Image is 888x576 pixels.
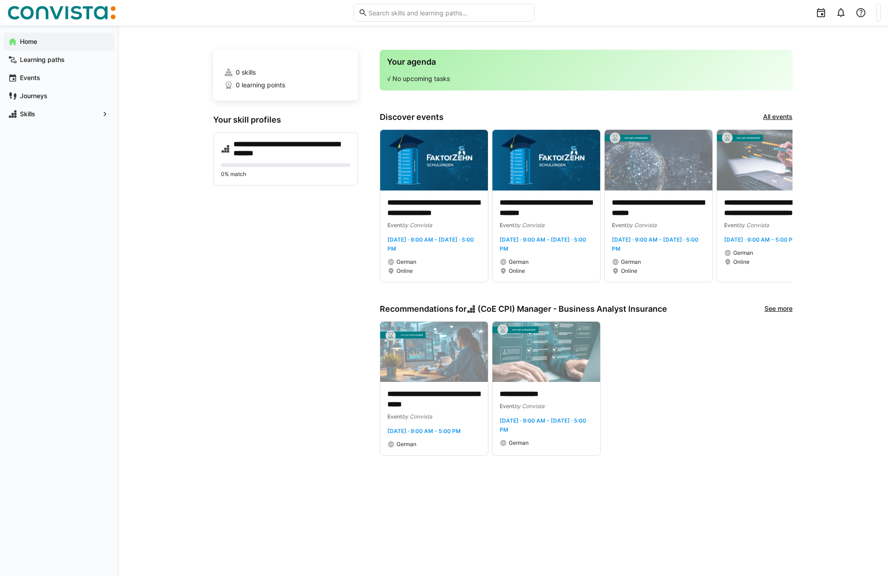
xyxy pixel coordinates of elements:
[387,236,474,252] span: [DATE] · 9:00 AM - [DATE] · 5:00 PM
[500,403,514,409] span: Event
[626,222,657,228] span: by Convista
[380,130,488,190] img: image
[500,417,586,433] span: [DATE] · 9:00 AM - [DATE] · 5:00 PM
[764,304,793,314] a: See more
[221,171,350,178] p: 0% match
[387,413,402,420] span: Event
[387,57,785,67] h3: Your agenda
[509,258,529,266] span: German
[396,267,413,275] span: Online
[387,222,402,228] span: Event
[213,115,358,125] h3: Your skill profiles
[514,222,544,228] span: by Convista
[509,267,525,275] span: Online
[380,112,444,122] h3: Discover events
[224,68,347,77] a: 0 skills
[717,130,825,190] img: image
[500,222,514,228] span: Event
[605,130,712,190] img: image
[492,322,600,382] img: image
[733,258,750,266] span: Online
[733,249,753,257] span: German
[402,222,432,228] span: by Convista
[396,441,416,448] span: German
[621,267,637,275] span: Online
[724,222,739,228] span: Event
[621,258,641,266] span: German
[396,258,416,266] span: German
[477,304,667,314] span: (CoE CPI) Manager - Business Analyst Insurance
[380,322,488,382] img: image
[612,222,626,228] span: Event
[368,9,530,17] input: Search skills and learning paths…
[612,236,698,252] span: [DATE] · 9:00 AM - [DATE] · 5:00 PM
[387,74,785,83] p: √ No upcoming tasks
[236,81,285,90] span: 0 learning points
[236,68,256,77] span: 0 skills
[763,112,793,122] a: All events
[509,439,529,447] span: German
[402,413,432,420] span: by Convista
[387,428,461,434] span: [DATE] · 9:00 AM - 5:00 PM
[500,236,586,252] span: [DATE] · 9:00 AM - [DATE] · 5:00 PM
[739,222,769,228] span: by Convista
[514,403,544,409] span: by Convista
[724,236,797,243] span: [DATE] · 9:00 AM - 5:00 PM
[380,304,667,314] h3: Recommendations for
[492,130,600,190] img: image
